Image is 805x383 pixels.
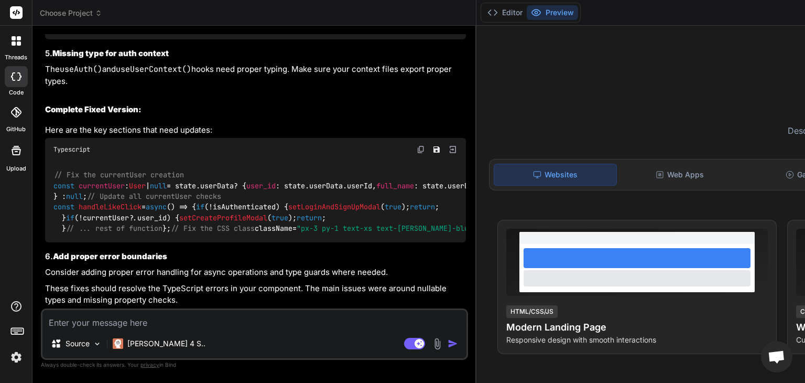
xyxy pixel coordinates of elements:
span: if [66,213,74,222]
img: attachment [431,338,443,350]
span: Typescript [53,145,90,154]
span: async [146,203,167,212]
span: user_id [246,181,276,190]
strong: Complete Fixed Version: [45,104,142,114]
span: true [385,203,401,212]
span: // Fix the CSS class [171,224,255,233]
span: handleLikeClick [79,203,142,212]
h3: 5. [45,48,466,60]
span: currentUser [79,181,125,190]
p: Source [66,338,90,349]
img: Claude 4 Sonnet [113,338,123,349]
p: [PERSON_NAME] 4 S.. [127,338,205,349]
p: The and hooks need proper typing. Make sure your context files export proper types. [45,63,466,87]
span: null [66,191,83,201]
strong: Missing type for auth context [52,48,169,58]
span: const [53,181,74,190]
p: These fixes should resolve the TypeScript errors in your component. The main issues were around n... [45,283,466,306]
label: Upload [6,164,26,173]
span: "px-3 py-1 text-xs text-[PERSON_NAME]-blue-600 rounded-md hover:bg-blue-700 disabled:opacity-50" [297,224,699,233]
span: Choose Project [40,8,102,18]
span: userData [200,181,234,190]
span: userData [448,181,481,190]
strong: Add proper error boundaries [53,251,167,261]
div: HTML/CSS/JS [506,305,558,318]
p: Consider adding proper error handling for async operations and type guards where needed. [45,267,466,279]
a: Open chat [761,341,792,373]
button: Preview [527,5,578,20]
div: Web Apps [619,164,741,186]
img: Open in Browser [448,145,458,154]
span: if [196,203,204,212]
span: userId [347,181,372,190]
span: setCreateProfileModal [179,213,267,222]
span: // Fix the currentUser creation [54,170,184,179]
span: return [410,203,435,212]
p: Always double-check its answers. Your in Bind [41,360,468,370]
span: const [53,203,74,212]
img: settings [7,348,25,366]
code: useAuth() [60,64,102,75]
label: GitHub [6,125,26,134]
span: // Update all currentUser checks [87,191,221,201]
label: threads [5,53,27,62]
div: Websites [494,164,617,186]
img: Pick Models [93,339,102,348]
span: setLoginAndSignUpModal [288,203,380,212]
img: copy [417,145,425,154]
code: useUserContext() [116,64,191,75]
span: full_name [376,181,414,190]
span: privacy [140,361,159,368]
label: code [9,88,24,97]
span: // ... rest of function [66,224,162,233]
span: user_id [137,213,167,222]
span: userData [309,181,343,190]
h4: Modern Landing Page [506,320,768,335]
span: null [150,181,167,190]
span: true [271,213,288,222]
span: return [297,213,322,222]
span: User [129,181,146,190]
p: Responsive design with smooth interactions [506,335,768,345]
button: Save file [429,142,444,157]
img: icon [448,338,458,349]
p: Here are the key sections that need updates: [45,124,466,136]
button: Editor [483,5,527,20]
h3: 6. [45,251,466,263]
